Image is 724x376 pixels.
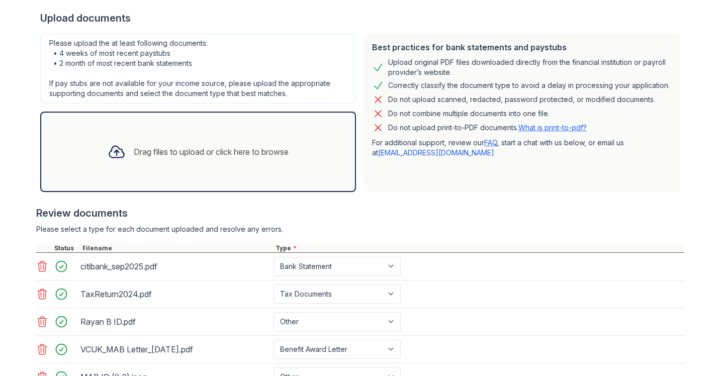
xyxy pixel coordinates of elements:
[80,286,269,302] div: TaxReturn2024.pdf
[80,314,269,330] div: Rayan B ID.pdf
[40,11,684,25] div: Upload documents
[388,108,550,120] div: Do not combine multiple documents into one file.
[274,244,684,252] div: Type
[518,123,587,132] a: What is print-to-pdf?
[36,224,684,234] div: Please select a type for each document uploaded and resolve any errors.
[388,123,587,133] p: Do not upload print-to-PDF documents.
[40,33,356,104] div: Please upload the at least following documents: • 4 weeks of most recent paystubs • 2 month of mo...
[80,258,269,274] div: citibank_sep2025.pdf
[388,93,655,106] div: Do not upload scanned, redacted, password protected, or modified documents.
[52,244,80,252] div: Status
[372,138,672,158] p: For additional support, review our , start a chat with us below, or email us at
[388,57,672,77] div: Upload original PDF files downloaded directly from the financial institution or payroll provider’...
[372,41,672,53] div: Best practices for bank statements and paystubs
[378,148,494,157] a: [EMAIL_ADDRESS][DOMAIN_NAME]
[80,244,274,252] div: Filename
[80,341,269,357] div: VCUK_MAB Letter_[DATE].pdf
[134,146,289,158] div: Drag files to upload or click here to browse
[388,79,670,91] div: Correctly classify the document type to avoid a delay in processing your application.
[484,138,497,147] a: FAQ
[36,206,684,220] div: Review documents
